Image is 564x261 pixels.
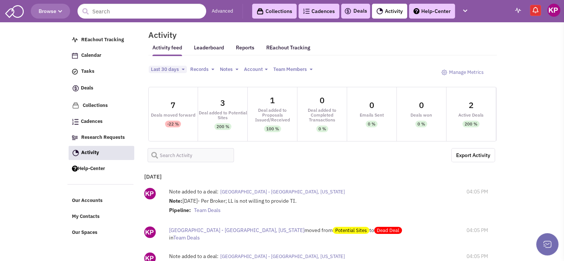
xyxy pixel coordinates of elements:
[451,148,495,162] a: Export the below as a .XLSX spreadsheet
[190,66,208,72] span: Records
[69,146,134,160] a: Activity
[369,101,374,109] div: 0
[149,112,198,117] div: Deals moved forward
[151,66,179,72] span: Last 30 days
[68,210,134,224] a: My Contacts
[81,36,124,43] span: REachout Tracking
[320,96,324,104] div: 0
[68,65,134,79] a: Tasks
[173,234,200,241] span: Team Deals
[271,66,315,74] button: Team Members
[68,131,134,145] a: Research Requests
[252,4,297,19] a: Collections
[465,121,477,127] div: 200 %
[72,198,103,204] span: Our Accounts
[72,119,79,125] img: Cadences_logo.png
[194,207,221,213] span: Team Deals
[397,112,446,117] div: Deals won
[169,227,304,234] span: [GEOGRAPHIC_DATA] - [GEOGRAPHIC_DATA], [US_STATE]
[266,125,279,132] div: 100 %
[466,226,488,234] span: 04:05 PM
[273,66,307,72] span: Team Members
[72,102,79,109] img: icon-collection-lavender.png
[466,252,488,260] span: 04:05 PM
[547,4,560,17] img: Keypoint Partners
[68,162,134,176] a: Help-Center
[83,102,108,108] span: Collections
[72,229,98,235] span: Our Spaces
[413,8,419,14] img: help.png
[72,53,78,59] img: Calendar.png
[344,7,352,16] img: icon-deals.svg
[446,112,496,117] div: Active Deals
[242,66,270,74] button: Account
[319,125,326,132] div: 0 %
[438,66,487,79] a: Manage Metrics
[5,4,24,18] img: SmartAdmin
[299,4,339,19] a: Cadences
[144,173,162,180] b: [DATE]
[81,149,99,156] span: Activity
[376,8,383,14] img: Activity.png
[68,98,134,113] a: Collections
[198,110,247,120] div: Deal added to Potential Sites
[257,8,264,15] img: icon-collection-lavender-black.svg
[81,52,101,59] span: Calendar
[248,108,297,122] div: Deal added to Proposals Issued/Received
[419,101,424,109] div: 0
[368,121,375,127] div: 0 %
[171,101,175,109] div: 7
[466,188,488,195] span: 04:05 PM
[39,8,62,14] span: Browse
[244,66,263,72] span: Account
[169,252,218,260] label: Note added to a deal:
[169,197,432,216] div: [DATE]- Per Broker; LL is not willing to provide TI.
[144,188,156,199] img: ny_GipEnDU-kinWYCc5EwQ.png
[149,66,187,74] button: Last 30 days
[220,189,345,195] span: [GEOGRAPHIC_DATA] - [GEOGRAPHIC_DATA], [US_STATE]
[31,4,70,19] button: Browse
[220,253,345,260] span: [GEOGRAPHIC_DATA] - [GEOGRAPHIC_DATA], [US_STATE]
[144,226,156,238] img: ny_GipEnDU-kinWYCc5EwQ.png
[68,115,134,129] a: Cadences
[139,32,177,38] h2: Activity
[169,226,410,241] div: moved from to in
[297,108,347,122] div: Deal added to Completed Transactions
[217,123,229,130] div: 200 %
[72,150,79,156] img: Activity.png
[374,227,402,234] span: Dead Deal
[344,7,367,16] a: Deals
[169,207,191,213] strong: Pipeline:
[220,66,232,72] span: Notes
[188,66,217,74] button: Records
[220,99,225,107] div: 3
[441,69,447,75] img: octicon_gear-24.png
[218,66,241,74] button: Notes
[81,134,125,140] span: Research Requests
[72,166,78,172] img: help.png
[72,136,78,140] img: Research.png
[148,148,234,162] input: Search Activity
[152,44,182,56] a: Activity feed
[212,8,233,15] a: Advanced
[169,188,218,195] label: Note added to a deal:
[418,121,425,127] div: 0 %
[68,49,134,63] a: Calendar
[68,33,134,47] a: REachout Tracking
[68,226,134,240] a: Our Spaces
[347,112,396,117] div: Emails Sent
[72,213,100,220] span: My Contacts
[169,198,182,204] strong: Note:
[372,4,407,19] a: Activity
[81,68,95,75] span: Tasks
[68,81,134,97] a: Deals
[77,4,206,19] input: Search
[72,84,79,93] img: icon-deals.svg
[68,194,134,208] a: Our Accounts
[469,101,474,109] div: 2
[266,40,310,55] a: REachout Tracking
[333,227,369,234] span: Potential Sites
[194,44,224,56] a: Leaderboard
[72,69,78,75] img: icon-tasks.png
